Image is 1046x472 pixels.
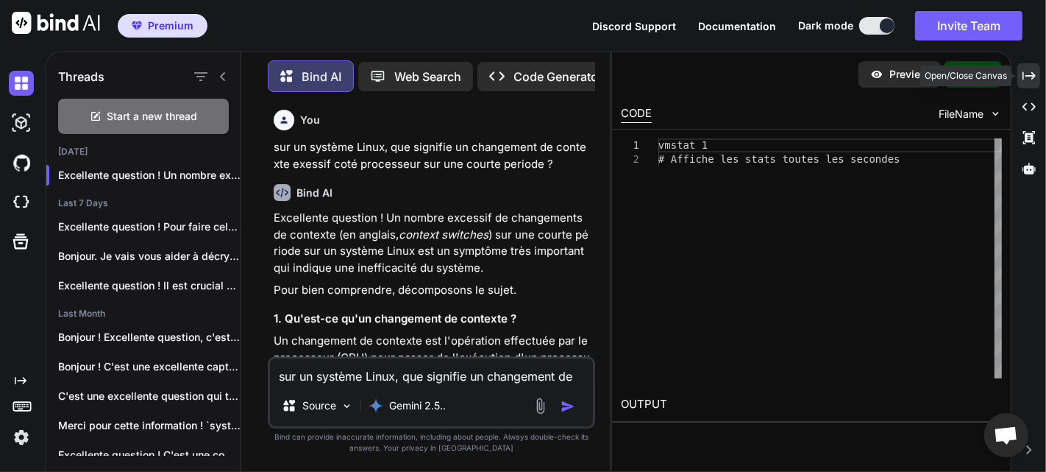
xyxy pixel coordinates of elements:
img: settings [9,425,34,450]
div: Ouvrir le chat [984,413,1028,457]
p: Bind AI [302,68,341,85]
img: cloudideIcon [9,190,34,215]
em: context switches [399,228,488,242]
h6: You [300,113,320,127]
h6: Bind AI [296,186,332,200]
p: Gemini 2.5.. [389,398,446,413]
p: Preview [889,67,929,82]
button: Discord Support [592,18,676,34]
img: icon [561,399,575,414]
img: darkChat [9,71,34,96]
p: Pour bien comprendre, décomposons le sujet. [274,282,591,299]
span: Dark mode [798,18,853,33]
span: # Affiche les stats toutes les secondes [658,153,900,165]
div: 2 [621,152,639,166]
p: Bind can provide inaccurate information, including about people. Always double-check its answers.... [268,432,594,454]
span: FileName [939,107,983,121]
div: Open/Close Canvas [920,66,1011,86]
p: Code Generator [513,68,602,85]
p: Excellente question ! Il est crucial de... [58,278,241,293]
p: Bonjour. Je vais vous aider à décrypter... [58,249,241,264]
p: Excellente question ! Pour faire cela de... [58,219,241,234]
p: Merci pour cette information ! `systemd` version... [58,418,241,433]
img: Pick Models [341,400,353,412]
img: Gemini 2.5 Pro [369,398,383,413]
h2: OUTPUT [612,387,1011,422]
img: premium [132,21,142,30]
img: preview [870,68,883,81]
p: Excellente question ! C'est une commande à... [58,448,241,462]
p: Excellente question ! Un nombre excessif de changements de contexte (en anglais, ) sur une courte... [274,210,591,276]
span: vmstat 1 [658,139,708,151]
span: Discord Support [592,20,676,32]
div: 1 [621,138,639,152]
img: githubDark [9,150,34,175]
div: CODE [621,105,652,123]
p: Source [302,398,336,413]
p: sur un système Linux, que signifie un changement de contexte exessif coté processeur sur une cour... [274,139,591,172]
img: chevron down [989,108,1002,120]
h2: [DATE] [46,146,241,158]
span: Premium [148,18,193,33]
p: C'est une excellente question qui touche au... [58,389,241,404]
h2: Last 7 Days [46,197,241,209]
img: attachment [532,398,549,415]
h1: Threads [58,68,104,85]
p: Bonjour ! Excellente question, c'est une manipulation... [58,330,241,345]
span: Documentation [698,20,776,32]
button: Invite Team [915,11,1022,40]
button: Documentation [698,18,776,34]
p: Web Search [394,68,461,85]
img: Bind AI [12,12,100,34]
h2: Last Month [46,308,241,320]
h3: 1. Qu'est-ce qu'un changement de contexte ? [274,311,591,328]
p: Excellente question ! Un nombre excessif... [58,168,241,183]
p: Un changement de contexte est l'opération effectuée par le processeur (CPU) pour passer de l'exéc... [274,333,591,399]
span: Start a new thread [107,109,198,124]
button: premiumPremium [118,14,207,38]
p: Bonjour ! C'est une excellente capture d'erreur,... [58,359,241,374]
img: darkAi-studio [9,110,34,135]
